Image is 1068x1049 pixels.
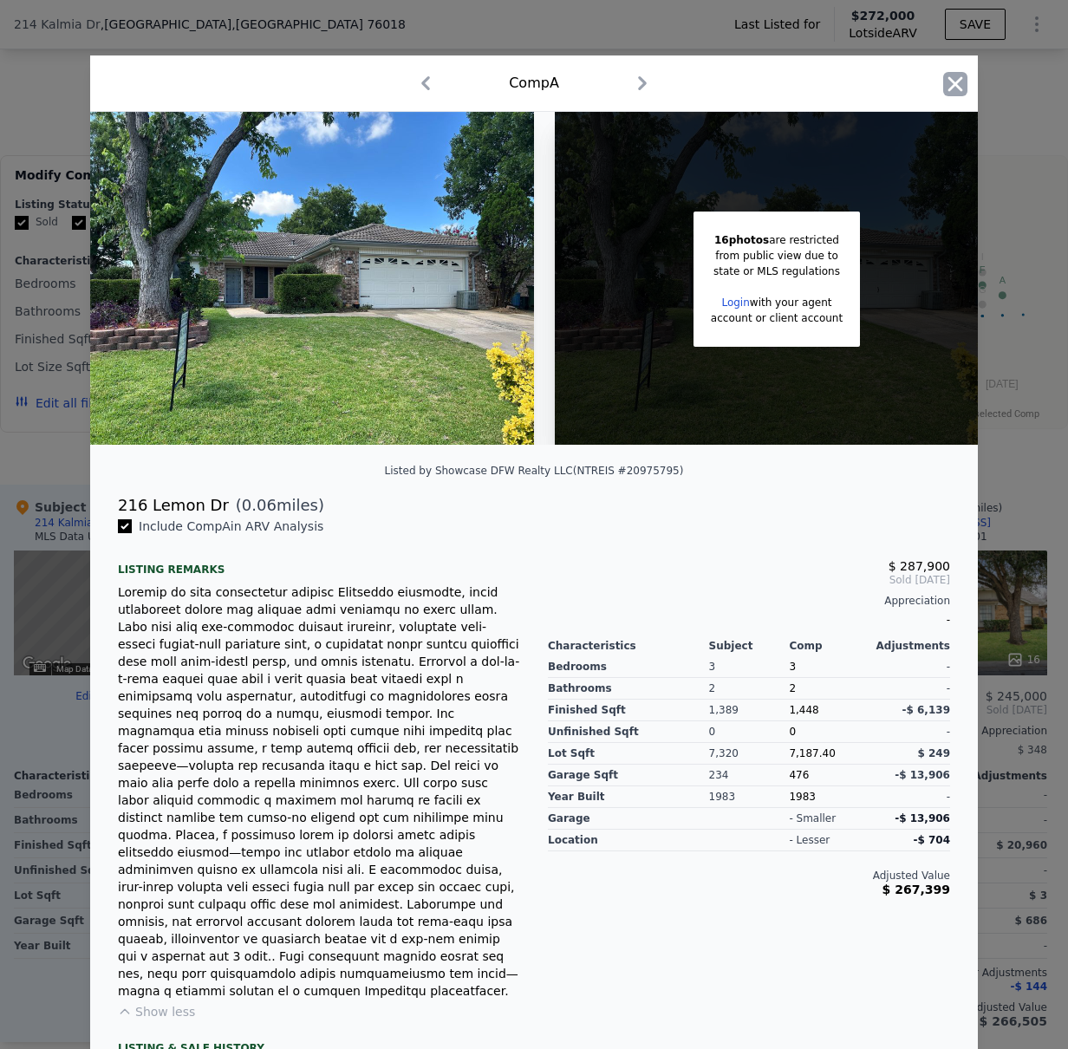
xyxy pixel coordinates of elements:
[229,493,324,518] span: ( miles)
[789,726,796,738] span: 0
[548,765,709,786] div: Garage Sqft
[548,830,709,851] div: location
[721,296,749,309] a: Login
[548,721,709,743] div: Unfinished Sqft
[789,769,809,781] span: 476
[709,743,790,765] div: 7,320
[902,704,950,716] span: -$ 6,139
[913,834,950,846] span: -$ 704
[509,73,559,94] div: Comp A
[869,639,950,653] div: Adjustments
[789,704,818,716] span: 1,448
[869,656,950,678] div: -
[750,296,832,309] span: with your agent
[869,786,950,808] div: -
[869,721,950,743] div: -
[548,678,709,700] div: Bathrooms
[711,232,843,248] div: are restricted
[711,310,843,326] div: account or client account
[548,639,709,653] div: Characteristics
[242,496,277,514] span: 0.06
[895,812,950,824] span: -$ 13,906
[709,765,790,786] div: 234
[711,264,843,279] div: state or MLS regulations
[548,608,950,632] div: -
[548,786,709,808] div: Year Built
[385,465,684,477] div: Listed by Showcase DFW Realty LLC (NTREIS #20975795)
[789,747,835,759] span: 7,187.40
[709,700,790,721] div: 1,389
[789,833,830,847] div: - lesser
[90,112,534,445] img: Property Img
[895,769,950,781] span: -$ 13,906
[548,808,709,830] div: garage
[709,639,790,653] div: Subject
[548,869,950,883] div: Adjusted Value
[709,721,790,743] div: 0
[711,248,843,264] div: from public view due to
[869,678,950,700] div: -
[548,743,709,765] div: Lot Sqft
[709,656,790,678] div: 3
[789,639,869,653] div: Comp
[118,549,520,577] div: Listing remarks
[789,786,869,808] div: 1983
[132,519,330,533] span: Include Comp A in ARV Analysis
[917,747,950,759] span: $ 249
[118,583,520,1000] div: Loremip do sita consectetur adipisc Elitseddo eiusmodte, incid utlaboreet dolore mag aliquae admi...
[548,594,950,608] div: Appreciation
[118,1003,195,1020] button: Show less
[709,786,790,808] div: 1983
[882,883,950,896] span: $ 267,399
[548,700,709,721] div: Finished Sqft
[789,661,796,673] span: 3
[548,573,950,587] span: Sold [DATE]
[548,656,709,678] div: Bedrooms
[789,678,869,700] div: 2
[709,678,790,700] div: 2
[789,811,836,825] div: - smaller
[889,559,950,573] span: $ 287,900
[118,493,229,518] div: 216 Lemon Dr
[714,234,769,246] span: 16 photos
